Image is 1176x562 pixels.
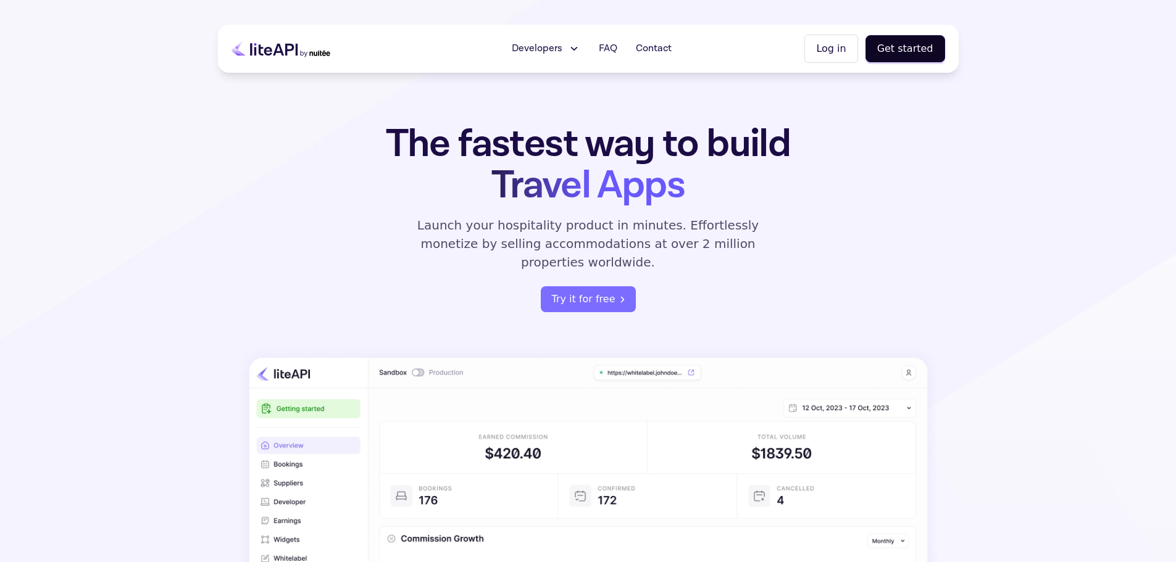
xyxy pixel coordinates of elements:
button: Try it for free [541,286,636,312]
p: Launch your hospitality product in minutes. Effortlessly monetize by selling accommodations at ov... [403,216,774,271]
span: Contact [636,41,672,56]
a: Contact [628,36,679,61]
h1: The fastest way to build [347,123,830,206]
a: register [541,286,636,312]
button: Get started [865,35,945,62]
button: Developers [504,36,588,61]
span: Developers [512,41,562,56]
a: FAQ [591,36,625,61]
button: Log in [804,35,857,63]
span: FAQ [599,41,617,56]
span: Travel Apps [491,160,685,211]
